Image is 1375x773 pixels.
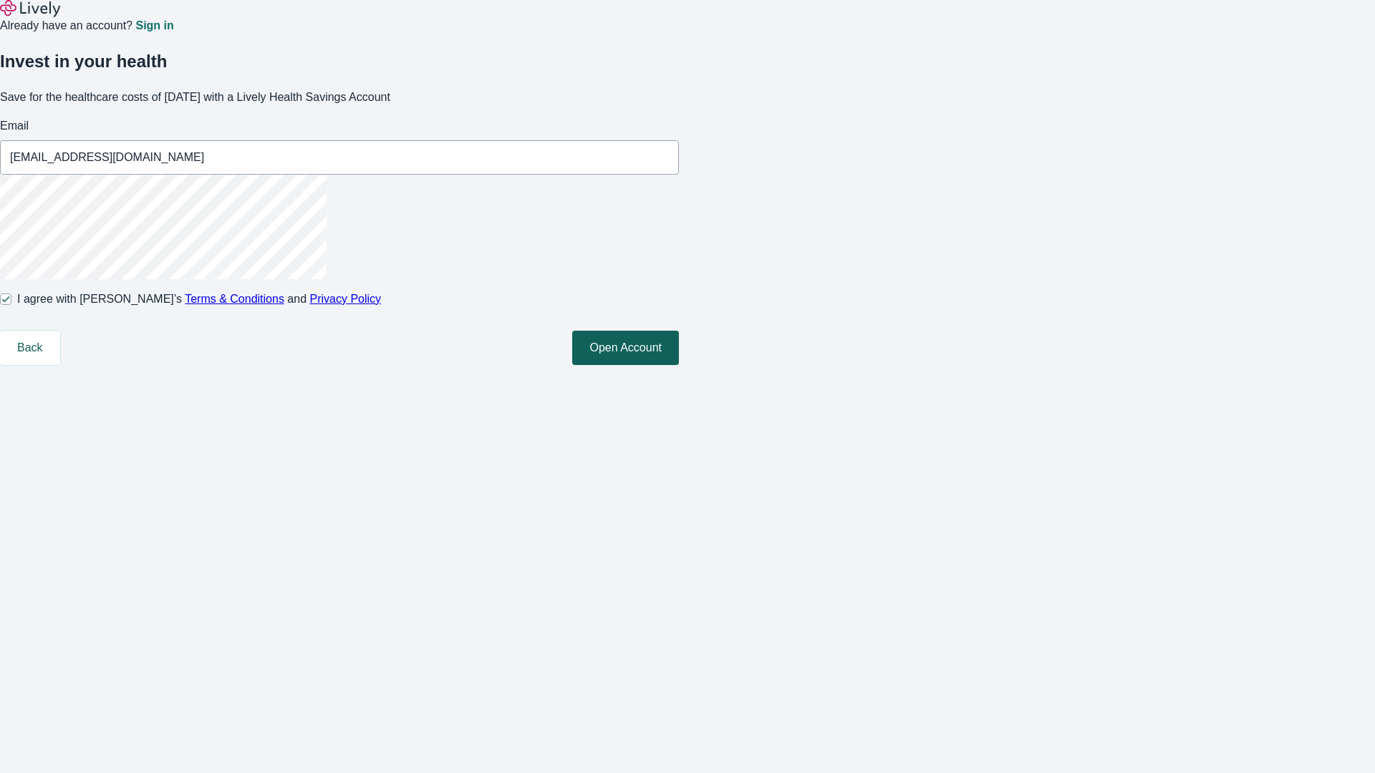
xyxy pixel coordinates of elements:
[185,293,284,305] a: Terms & Conditions
[310,293,382,305] a: Privacy Policy
[17,291,381,308] span: I agree with [PERSON_NAME]’s and
[572,331,679,365] button: Open Account
[135,20,173,31] a: Sign in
